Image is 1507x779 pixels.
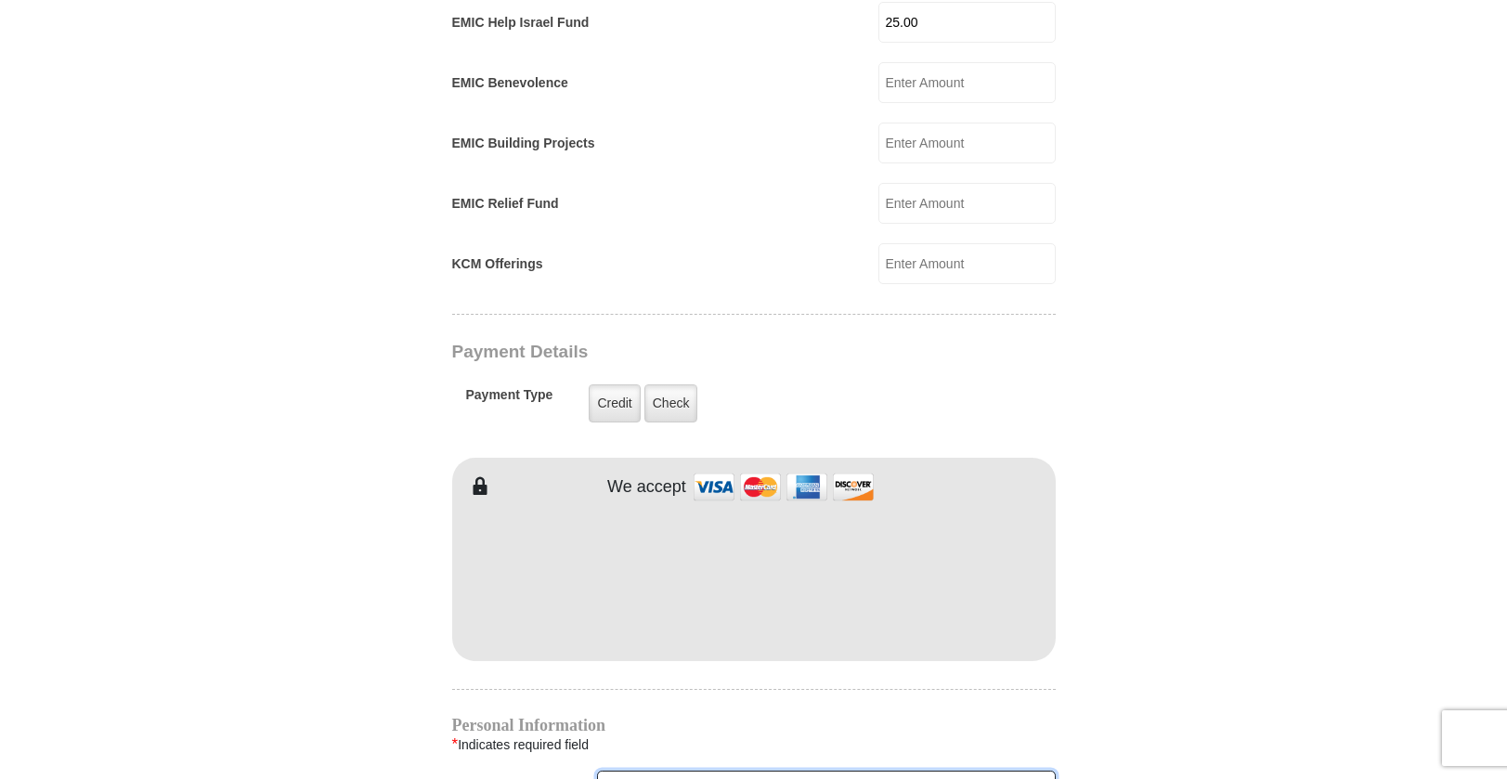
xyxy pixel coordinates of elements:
[878,2,1056,43] input: Enter Amount
[452,733,1056,757] div: Indicates required field
[452,134,595,153] label: EMIC Building Projects
[466,387,553,412] h5: Payment Type
[878,62,1056,103] input: Enter Amount
[878,243,1056,284] input: Enter Amount
[644,384,698,422] label: Check
[452,194,559,214] label: EMIC Relief Fund
[607,477,686,498] h4: We accept
[452,73,568,93] label: EMIC Benevolence
[452,13,590,32] label: EMIC Help Israel Fund
[878,123,1056,163] input: Enter Amount
[589,384,640,422] label: Credit
[878,183,1056,224] input: Enter Amount
[691,467,877,507] img: credit cards accepted
[452,718,1056,733] h4: Personal Information
[452,342,926,363] h3: Payment Details
[452,254,543,274] label: KCM Offerings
